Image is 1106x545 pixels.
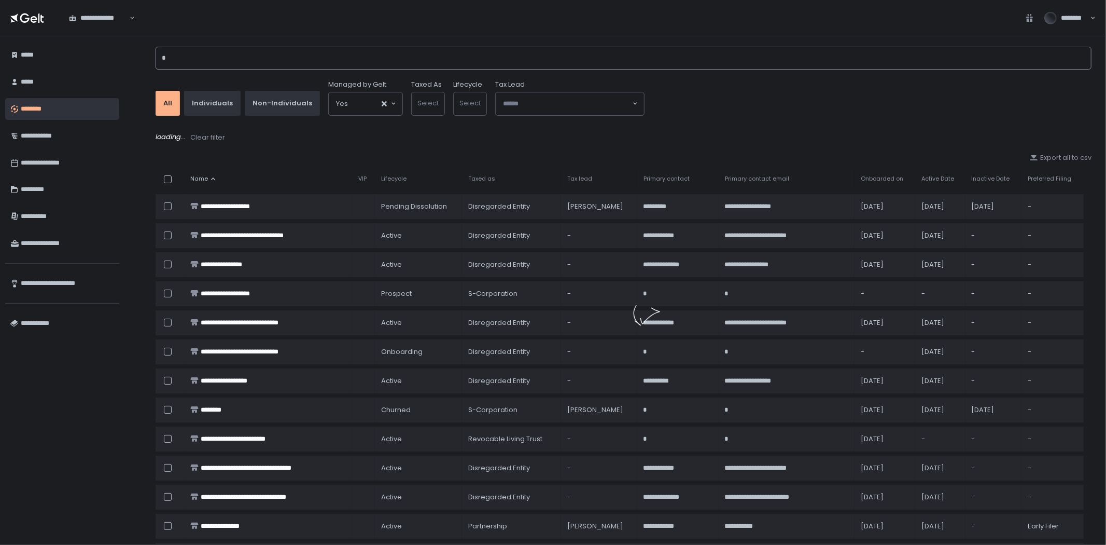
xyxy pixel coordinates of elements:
div: Revocable Living Trust [468,434,555,444]
div: - [567,231,631,240]
div: - [972,231,1016,240]
div: [DATE] [921,260,959,269]
span: churned [381,405,411,415]
div: [DATE] [861,376,909,386]
div: - [972,522,1016,531]
span: Taxed as [468,175,495,183]
div: - [1028,260,1077,269]
div: - [1028,405,1077,415]
span: active [381,464,402,473]
span: active [381,318,402,328]
input: Search for option [503,99,632,109]
div: [DATE] [861,405,909,415]
div: [DATE] [921,231,959,240]
div: [PERSON_NAME] [567,522,631,531]
button: Clear filter [190,132,226,143]
label: Taxed As [411,80,442,89]
span: Tax lead [567,175,592,183]
div: Search for option [496,92,644,115]
div: [PERSON_NAME] [567,405,631,415]
div: Disregarded Entity [468,260,555,269]
div: - [1028,434,1077,444]
span: Yes [336,99,348,109]
div: Disregarded Entity [468,464,555,473]
button: Export all to csv [1030,153,1091,162]
span: Select [417,98,439,108]
div: [DATE] [921,347,959,357]
div: Disregarded Entity [468,231,555,240]
button: Non-Individuals [245,91,320,116]
div: - [567,434,631,444]
button: Individuals [184,91,241,116]
div: - [1028,202,1077,211]
span: active [381,260,402,269]
span: Name [190,175,208,183]
div: [DATE] [921,405,959,415]
span: Tax Lead [495,80,525,89]
div: [DATE] [861,522,909,531]
span: active [381,522,402,531]
div: - [972,260,1016,269]
div: Non-Individuals [253,99,312,108]
div: - [1028,347,1077,357]
div: Disregarded Entity [468,347,555,357]
div: Individuals [192,99,233,108]
span: Inactive Date [972,175,1010,183]
div: - [1028,493,1077,502]
div: [DATE] [861,231,909,240]
div: Search for option [62,7,135,29]
div: - [567,376,631,386]
span: onboarding [381,347,423,357]
span: pending Dissolution [381,202,447,211]
div: [DATE] [972,405,1016,415]
div: - [567,493,631,502]
div: - [1028,376,1077,386]
div: [DATE] [861,260,909,269]
div: - [1028,318,1077,328]
div: Disregarded Entity [468,376,555,386]
span: Select [459,98,481,108]
div: - [1028,289,1077,298]
div: - [972,434,1016,444]
div: All [163,99,172,108]
div: - [567,289,631,298]
div: - [972,347,1016,357]
div: - [567,464,631,473]
span: active [381,231,402,240]
div: - [861,347,909,357]
div: [DATE] [861,434,909,444]
div: - [972,376,1016,386]
div: loading... [156,132,1091,143]
span: Primary contact [643,175,690,183]
button: All [156,91,180,116]
div: - [567,318,631,328]
span: active [381,434,402,444]
div: - [1028,231,1077,240]
span: active [381,376,402,386]
div: [DATE] [921,318,959,328]
div: - [567,347,631,357]
div: [DATE] [861,202,909,211]
input: Search for option [128,13,129,23]
span: Preferred Filing [1028,175,1071,183]
div: - [972,318,1016,328]
div: [DATE] [921,376,959,386]
div: - [972,493,1016,502]
div: - [861,289,909,298]
div: [DATE] [921,464,959,473]
div: - [972,289,1016,298]
div: Disregarded Entity [468,202,555,211]
button: Clear Selected [382,101,387,106]
label: Lifecycle [453,80,482,89]
span: Lifecycle [381,175,407,183]
div: [PERSON_NAME] [567,202,631,211]
div: [DATE] [861,318,909,328]
div: Early Filer [1028,522,1077,531]
span: prospect [381,289,412,298]
div: Disregarded Entity [468,318,555,328]
div: Disregarded Entity [468,493,555,502]
div: - [921,289,959,298]
span: Managed by Gelt [328,80,386,89]
span: Onboarded on [861,175,903,183]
